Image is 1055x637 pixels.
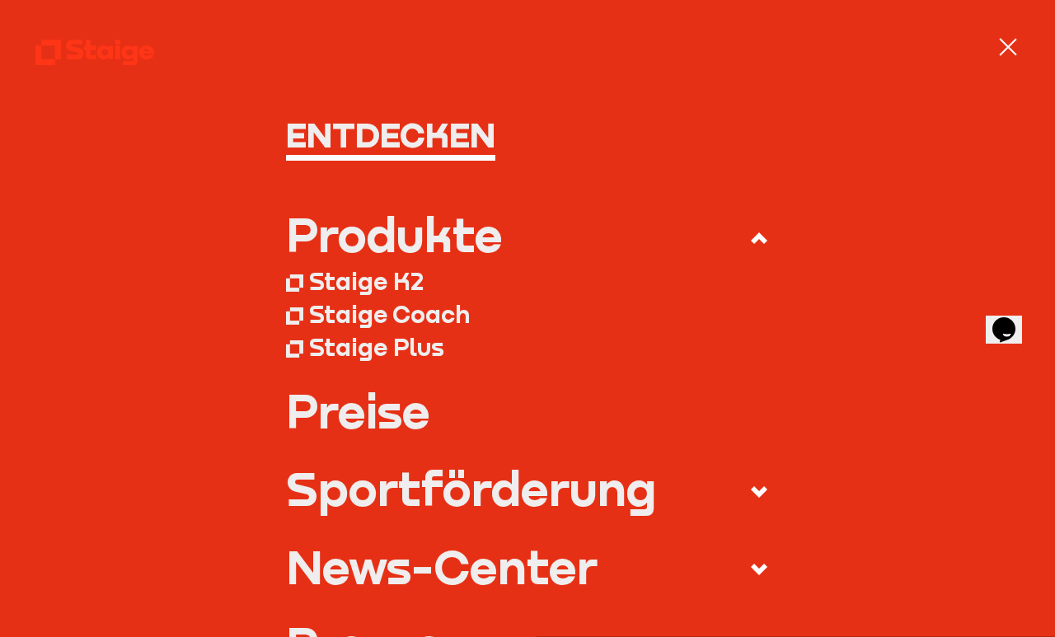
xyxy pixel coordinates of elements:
[286,331,770,364] a: Staige Plus
[309,300,470,330] div: Staige Coach
[309,267,424,297] div: Staige K2
[286,298,770,331] a: Staige Coach
[286,265,770,298] a: Staige K2
[286,543,598,590] div: News-Center
[286,211,503,258] div: Produkte
[309,333,444,363] div: Staige Plus
[986,294,1039,344] iframe: chat widget
[286,387,770,434] a: Preise
[286,465,656,512] div: Sportförderung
